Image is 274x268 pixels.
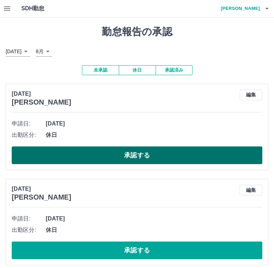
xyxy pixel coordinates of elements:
span: 申請日: [12,214,46,223]
div: 8月 [36,46,52,57]
button: 承認する [12,146,262,164]
span: 休日 [46,226,262,234]
button: 休日 [119,65,156,75]
div: [DATE] [6,46,30,57]
button: 編集 [240,185,262,195]
span: 休日 [46,131,262,139]
button: 未承認 [82,65,119,75]
button: 承認する [12,241,262,259]
span: [DATE] [46,214,262,223]
h1: 勤怠報告の承認 [6,26,268,38]
h3: [PERSON_NAME] [12,98,71,106]
h3: [PERSON_NAME] [12,193,71,201]
span: [DATE] [46,119,262,128]
p: [DATE] [12,185,71,193]
button: 承認済み [156,65,192,75]
button: 編集 [240,90,262,100]
span: 出勤区分: [12,131,46,139]
span: 出勤区分: [12,226,46,234]
p: [DATE] [12,90,71,98]
span: 申請日: [12,119,46,128]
